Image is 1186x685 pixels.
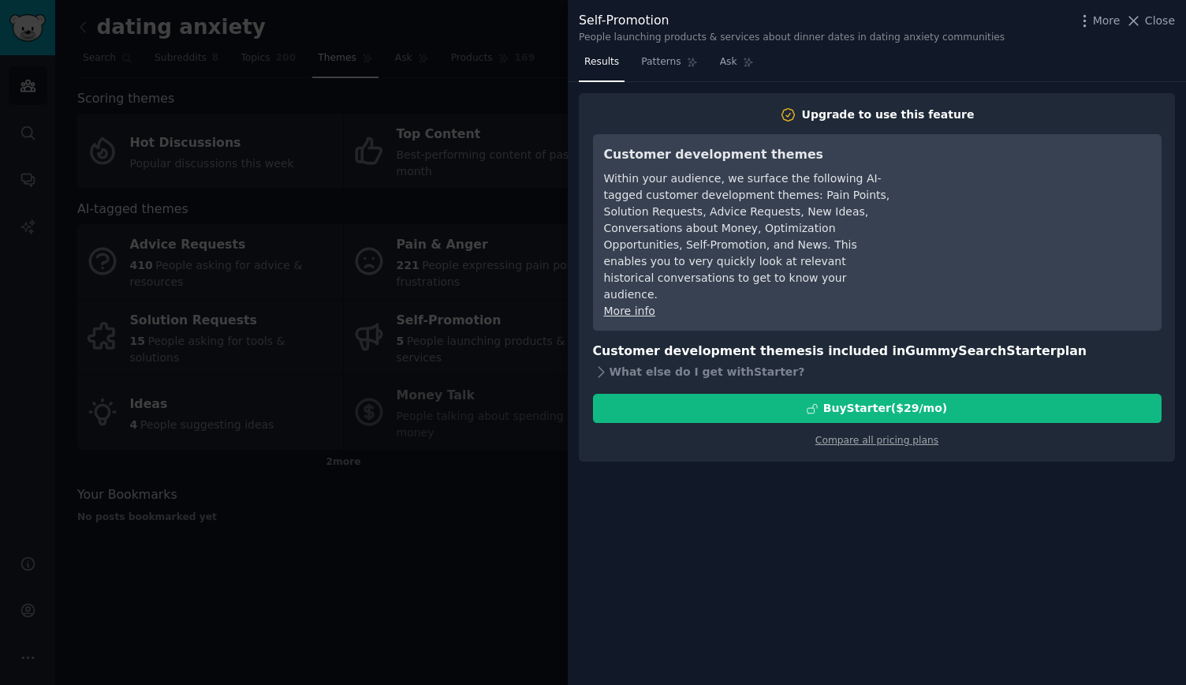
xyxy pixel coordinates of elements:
span: Patterns [641,55,681,69]
span: Results [584,55,619,69]
div: Upgrade to use this feature [802,107,975,123]
a: Ask [714,50,759,82]
button: More [1076,13,1121,29]
a: Results [579,50,625,82]
div: What else do I get with Starter ? [593,361,1162,383]
span: Ask [720,55,737,69]
span: More [1093,13,1121,29]
a: More info [604,305,655,317]
h3: Customer development themes is included in plan [593,342,1162,361]
div: Self-Promotion [579,11,1005,31]
a: Compare all pricing plans [815,435,938,446]
div: People launching products & services about dinner dates in dating anxiety communities [579,31,1005,45]
button: Close [1125,13,1175,29]
a: Patterns [636,50,703,82]
iframe: YouTube video player [914,145,1151,264]
div: Buy Starter ($ 29 /mo ) [823,400,947,417]
span: Close [1145,13,1175,29]
span: GummySearch Starter [905,343,1056,358]
button: BuyStarter($29/mo) [593,394,1162,423]
h3: Customer development themes [604,145,892,165]
div: Within your audience, we surface the following AI-tagged customer development themes: Pain Points... [604,170,892,303]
